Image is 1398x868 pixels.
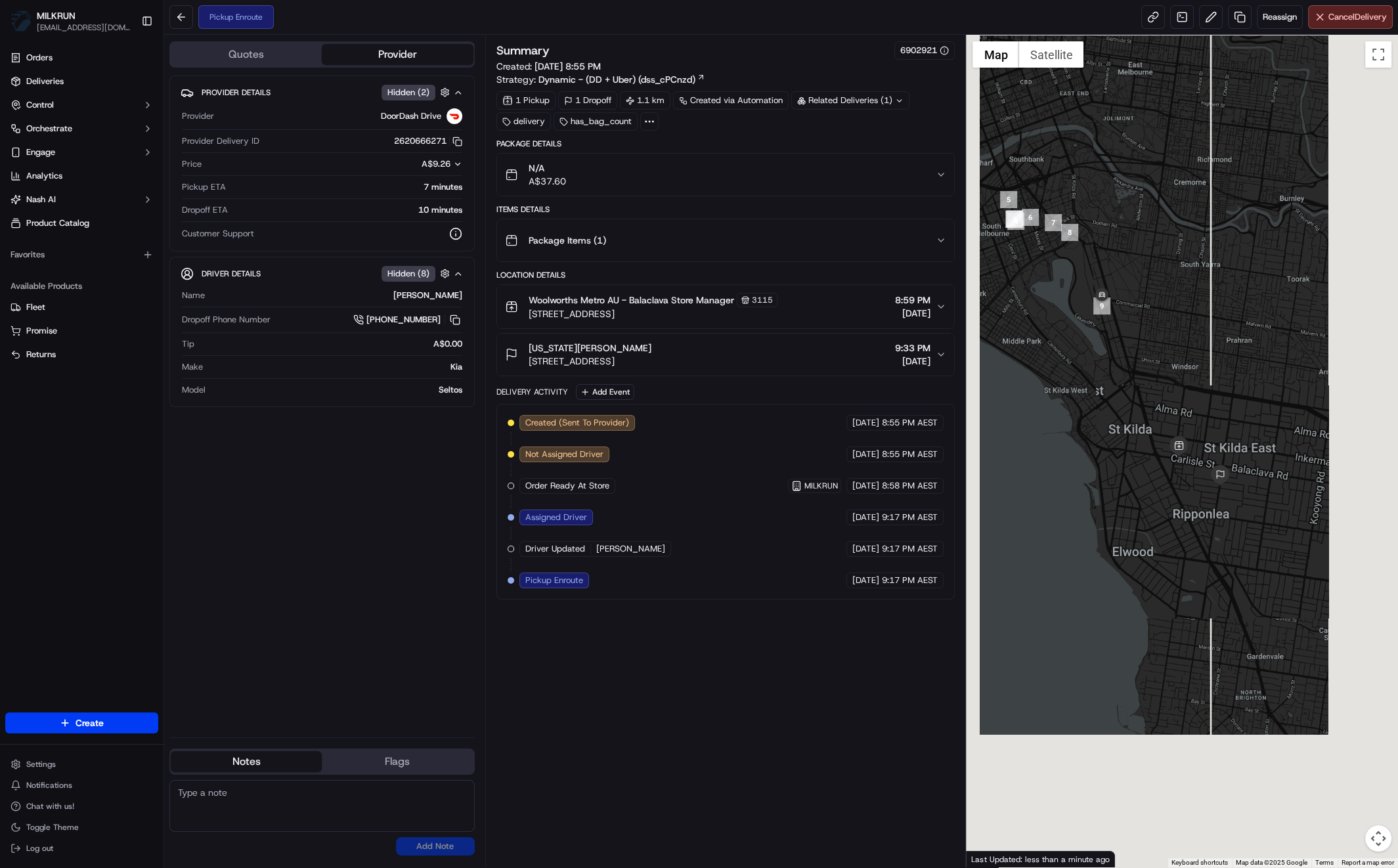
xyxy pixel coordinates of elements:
span: A$9.26 [422,158,450,169]
button: Create [5,712,158,733]
span: Orders [26,52,53,64]
div: 1 Dropoff [558,91,617,110]
span: Nash AI [26,194,56,206]
span: Orchestrate [26,123,72,135]
span: Provider [182,110,214,122]
a: [PHONE_NUMBER] [353,313,462,327]
button: Show satellite imagery [1018,41,1083,68]
a: Powered byPylon [93,222,159,232]
div: [PERSON_NAME] [210,290,462,301]
button: Hidden (8) [382,265,453,282]
span: Chat with us! [26,801,74,812]
span: Fleet [26,301,45,313]
span: MILKRUN [804,481,838,491]
button: Orchestrate [5,118,158,139]
span: 8:58 PM AEST [882,480,938,492]
span: Notifications [26,780,72,791]
div: 7 minutes [231,181,462,193]
span: Order Ready At Store [525,480,609,492]
a: Orders [5,47,158,68]
span: Pickup ETA [182,181,226,193]
div: 9 [1093,297,1110,315]
span: 9:17 PM AEST [882,511,938,523]
a: Dynamic - (DD + Uber) (dss_cPCnzd) [538,73,705,86]
div: 8 [1061,224,1078,241]
span: Package Items ( 1 ) [529,234,606,247]
a: Created via Automation [673,91,789,110]
span: [DATE] [852,417,879,429]
span: Deliveries [26,76,64,87]
button: Provider [322,44,473,65]
div: 4 [1007,213,1024,230]
a: Fleet [11,301,153,313]
div: Start new chat [45,125,215,139]
span: Reassign [1263,11,1297,23]
div: delivery [496,112,551,131]
button: Start new chat [223,129,239,145]
div: 5 [1000,191,1017,208]
span: Name [182,290,205,301]
button: MILKRUN [37,9,76,22]
span: [DATE] [852,575,879,586]
div: Favorites [5,244,158,265]
button: [EMAIL_ADDRESS][DOMAIN_NAME] [37,22,131,33]
span: [DATE] [852,543,879,555]
button: CancelDelivery [1308,5,1393,29]
a: Returns [11,349,153,360]
div: 1 Pickup [496,91,556,110]
div: Available Products [5,276,158,297]
span: Assigned Driver [525,511,587,523]
div: 1.1 km [620,91,670,110]
div: has_bag_count [554,112,638,131]
button: Flags [322,751,473,772]
p: Welcome 👋 [13,53,239,74]
span: Toggle Theme [26,822,79,833]
button: Fleet [5,297,158,318]
button: Promise [5,320,158,341]
span: Pickup Enroute [525,575,583,586]
button: Notifications [5,776,158,794]
span: 8:55 PM AEST [882,448,938,460]
span: Provider Delivery ID [182,135,259,147]
div: 6902921 [900,45,949,56]
button: [US_STATE][PERSON_NAME][STREET_ADDRESS]9:33 PM[DATE] [497,334,955,376]
div: 3 [1006,211,1023,228]
button: Control [5,95,158,116]
button: Reassign [1257,5,1303,29]
button: Provider DetailsHidden (2) [181,81,464,103]
span: Driver Updated [525,543,585,555]
div: A$0.00 [200,338,462,350]
span: A$37.60 [529,175,566,188]
span: Analytics [26,170,62,182]
img: 1736555255976-a54dd68f-1ca7-489b-9aae-adbdc363a1c4 [13,125,37,149]
button: Hidden (2) [382,84,453,100]
a: Promise [11,325,153,337]
div: Delivery Activity [496,387,568,397]
span: DoorDash Drive [381,110,441,122]
div: 10 minutes [233,204,462,216]
div: 📗 [13,192,24,202]
span: Created (Sent To Provider) [525,417,629,429]
div: Package Details [496,139,955,149]
button: Log out [5,839,158,857]
span: 8:59 PM [895,293,930,307]
a: 📗Knowledge Base [8,185,106,209]
span: Dropoff Phone Number [182,314,271,326]
button: Keyboard shortcuts [1171,858,1228,867]
a: 💻API Documentation [106,185,216,209]
span: [PHONE_NUMBER] [366,314,441,326]
span: Model [182,384,206,396]
span: Driver Details [202,269,261,279]
div: Items Details [496,204,955,215]
span: Dropoff ETA [182,204,228,216]
button: A$9.26 [347,158,462,170]
button: Map camera controls [1365,825,1391,852]
button: Woolworths Metro AU - Balaclava Store Manager3115[STREET_ADDRESS]8:59 PM[DATE] [497,285,955,328]
button: Chat with us! [5,797,158,815]
span: Hidden ( 8 ) [387,268,429,280]
a: Open this area in Google Maps (opens a new window) [969,850,1013,867]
